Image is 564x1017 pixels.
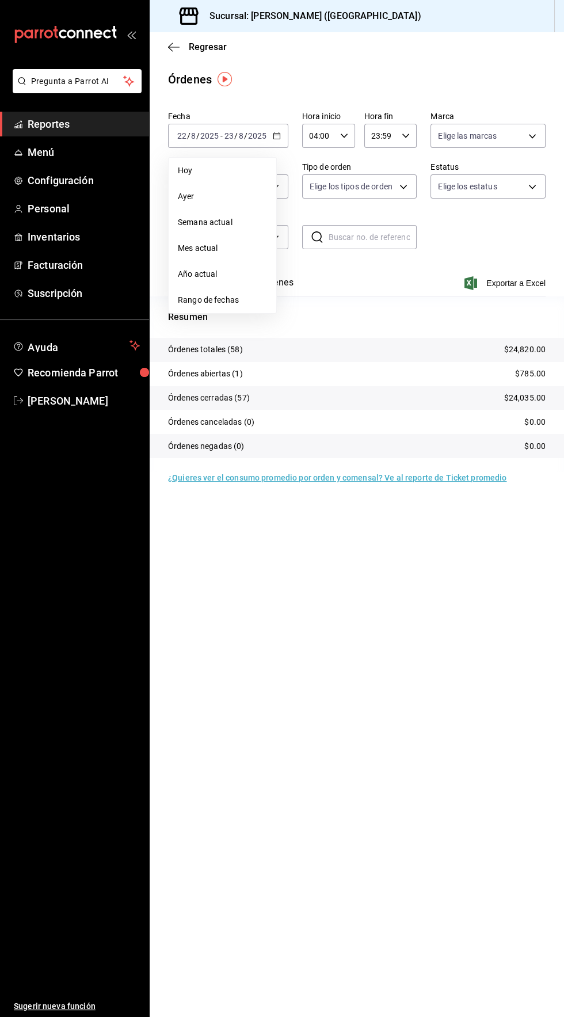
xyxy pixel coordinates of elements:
[168,368,243,380] p: Órdenes abiertas (1)
[430,163,546,171] label: Estatus
[178,216,267,228] span: Semana actual
[168,41,227,52] button: Regresar
[28,144,140,160] span: Menú
[187,131,190,140] span: /
[178,191,267,203] span: Ayer
[515,368,546,380] p: $785.00
[364,112,417,120] label: Hora fin
[302,163,417,171] label: Tipo de orden
[168,416,254,428] p: Órdenes canceladas (0)
[430,112,546,120] label: Marca
[196,131,200,140] span: /
[504,344,546,356] p: $24,820.00
[200,131,219,140] input: ----
[168,112,288,120] label: Fecha
[8,83,142,96] a: Pregunta a Parrot AI
[310,181,392,192] span: Elige los tipos de orden
[28,393,140,409] span: [PERSON_NAME]
[220,131,223,140] span: -
[178,242,267,254] span: Mes actual
[28,257,140,273] span: Facturación
[168,473,506,482] a: ¿Quieres ver el consumo promedio por orden y comensal? Ve al reporte de Ticket promedio
[238,131,244,140] input: --
[302,112,355,120] label: Hora inicio
[13,69,142,93] button: Pregunta a Parrot AI
[28,229,140,245] span: Inventarios
[244,131,247,140] span: /
[524,416,546,428] p: $0.00
[127,30,136,39] button: open_drawer_menu
[190,131,196,140] input: --
[178,165,267,177] span: Hoy
[31,75,124,87] span: Pregunta a Parrot AI
[467,276,546,290] button: Exportar a Excel
[438,181,497,192] span: Elige los estatus
[168,310,546,324] p: Resumen
[178,268,267,280] span: Año actual
[168,344,243,356] p: Órdenes totales (58)
[524,440,546,452] p: $0.00
[28,173,140,188] span: Configuración
[14,1000,140,1012] span: Sugerir nueva función
[28,338,125,352] span: Ayuda
[329,226,417,249] input: Buscar no. de referencia
[28,116,140,132] span: Reportes
[28,201,140,216] span: Personal
[28,285,140,301] span: Suscripción
[224,131,234,140] input: --
[168,392,250,404] p: Órdenes cerradas (57)
[189,41,227,52] span: Regresar
[177,131,187,140] input: --
[178,294,267,306] span: Rango de fechas
[168,71,212,88] div: Órdenes
[438,130,497,142] span: Elige las marcas
[504,392,546,404] p: $24,035.00
[200,9,421,23] h3: Sucursal: [PERSON_NAME] ([GEOGRAPHIC_DATA])
[168,440,245,452] p: Órdenes negadas (0)
[234,131,238,140] span: /
[247,131,267,140] input: ----
[28,365,140,380] span: Recomienda Parrot
[218,72,232,86] img: Tooltip marker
